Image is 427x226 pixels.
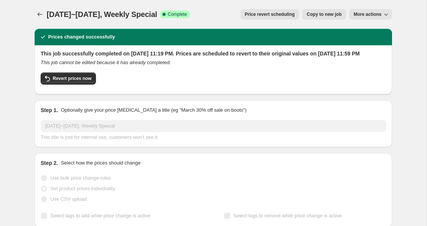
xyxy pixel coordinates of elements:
button: Price revert scheduling [240,9,299,20]
span: Set product prices individually [50,186,115,191]
span: [DATE]~[DATE], Weekly Special [47,10,157,18]
span: Copy to new job [307,11,342,17]
span: Revert prices now [53,75,91,81]
h2: Step 1. [41,106,58,114]
h2: This job successfully completed on [DATE] 11:19 PM. Prices are scheduled to revert to their origi... [41,50,386,57]
button: Revert prices now [41,72,96,85]
button: Price change jobs [35,9,45,20]
span: Use bulk price change rules [50,175,111,181]
p: Optionally give your price [MEDICAL_DATA] a title (eg "March 30% off sale on boots") [61,106,246,114]
span: Complete [168,11,187,17]
p: Select how the prices should change [61,159,141,167]
span: Select tags to add while price change is active [50,213,150,218]
button: More actions [349,9,392,20]
h2: Step 2. [41,159,58,167]
span: More actions [354,11,381,17]
span: Price revert scheduling [245,11,295,17]
button: Copy to new job [302,9,346,20]
span: This title is just for internal use, customers won't see it [41,134,157,140]
i: This job cannot be edited because it has already completed. [41,60,171,65]
input: 30% off holiday sale [41,120,386,132]
span: Select tags to remove while price change is active [234,213,342,218]
span: Use CSV upload [50,196,87,202]
h2: Prices changed successfully [48,33,115,41]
